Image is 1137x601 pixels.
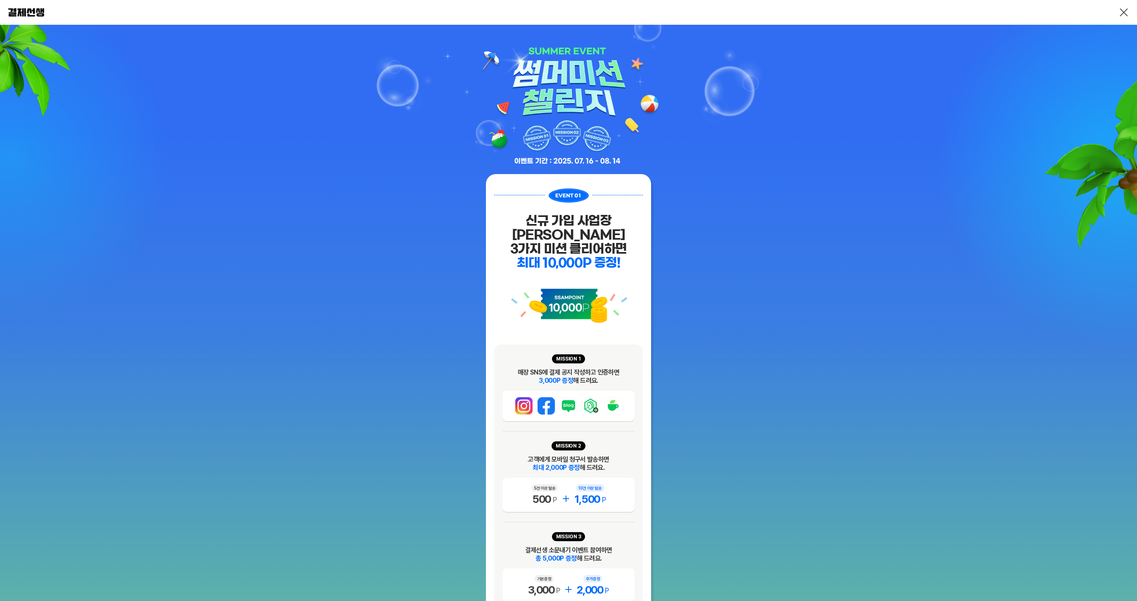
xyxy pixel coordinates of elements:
span: P [605,586,609,595]
img: event_icon [515,397,533,415]
span: 추가증정 [583,575,602,582]
div: 신규 가입 사업장[PERSON_NAME] 3가지 미션 클리어하면 [494,214,643,270]
span: 3,000P 증정 [539,377,573,384]
span: MISSION 3 [552,532,585,541]
img: event_icon [538,397,555,415]
div: 고객에게 모바일 청구서 발송하면 해 드려요. [502,455,635,472]
img: 결제선생 [8,8,44,16]
span: 3,000 [528,583,554,596]
span: 10건 이상 발송 [576,484,604,492]
div: 매장 SNS에 결제 공지 작성하고 인증하면 해 드려요. [502,368,635,385]
span: P [602,495,606,504]
img: event_icon [604,397,622,415]
img: event_icon [582,397,599,415]
span: 최대 10,000P 증정! [517,257,620,269]
span: 총 5,000P 증정 [535,554,577,562]
span: 500 [532,493,550,505]
img: event_icon [494,273,643,339]
span: 5건 이상 발송 [531,484,558,492]
img: add icon [561,494,571,504]
img: event_icon [560,397,577,415]
span: 2,000 [577,583,603,596]
span: MISSION 1 [552,354,585,363]
div: 결제선생 소문내기 이벤트 참여하면 해 드려요. [502,546,635,563]
span: 최대 2,000P 증정 [533,464,580,471]
span: 기본증정 [535,575,554,582]
span: P [553,495,557,504]
span: MISSION 2 [552,441,585,450]
img: event_01 [494,187,643,203]
img: add icon [564,585,573,594]
img: palm trees [928,25,1137,373]
span: P [556,586,560,595]
span: 1,500 [574,493,599,505]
